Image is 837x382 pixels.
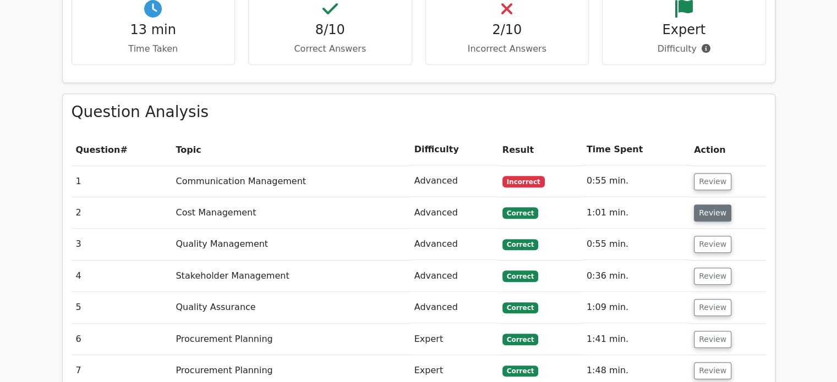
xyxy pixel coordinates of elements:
[171,197,409,229] td: Cost Management
[171,229,409,260] td: Quality Management
[582,324,690,355] td: 1:41 min.
[435,22,580,38] h4: 2/10
[171,134,409,165] th: Topic
[410,292,498,323] td: Advanced
[611,42,757,56] p: Difficulty
[72,103,766,121] h3: Question Analysis
[410,261,498,292] td: Advanced
[171,261,409,292] td: Stakeholder Management
[582,197,690,229] td: 1:01 min.
[410,134,498,165] th: Difficulty
[72,324,172,355] td: 6
[72,229,172,260] td: 3
[72,261,172,292] td: 4
[410,197,498,229] td: Advanced
[171,292,409,323] td: Quality Assurance
[582,134,690,165] th: Time Spent
[502,366,538,377] span: Correct
[694,362,731,379] button: Review
[582,261,690,292] td: 0:36 min.
[582,292,690,323] td: 1:09 min.
[502,270,538,281] span: Correct
[498,134,582,165] th: Result
[171,324,409,355] td: Procurement Planning
[502,302,538,313] span: Correct
[258,22,403,38] h4: 8/10
[72,292,172,323] td: 5
[502,176,545,187] span: Incorrect
[694,268,731,285] button: Review
[502,334,538,345] span: Correct
[502,239,538,250] span: Correct
[81,42,226,56] p: Time Taken
[72,197,172,229] td: 2
[410,229,498,260] td: Advanced
[582,229,690,260] td: 0:55 min.
[611,22,757,38] h4: Expert
[694,299,731,316] button: Review
[72,165,172,197] td: 1
[694,236,731,253] button: Review
[502,207,538,218] span: Correct
[582,165,690,197] td: 0:55 min.
[72,134,172,165] th: #
[76,145,121,155] span: Question
[171,165,409,197] td: Communication Management
[694,173,731,190] button: Review
[81,22,226,38] h4: 13 min
[435,42,580,56] p: Incorrect Answers
[694,331,731,348] button: Review
[258,42,403,56] p: Correct Answers
[410,165,498,197] td: Advanced
[694,204,731,222] button: Review
[410,324,498,355] td: Expert
[690,134,766,165] th: Action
